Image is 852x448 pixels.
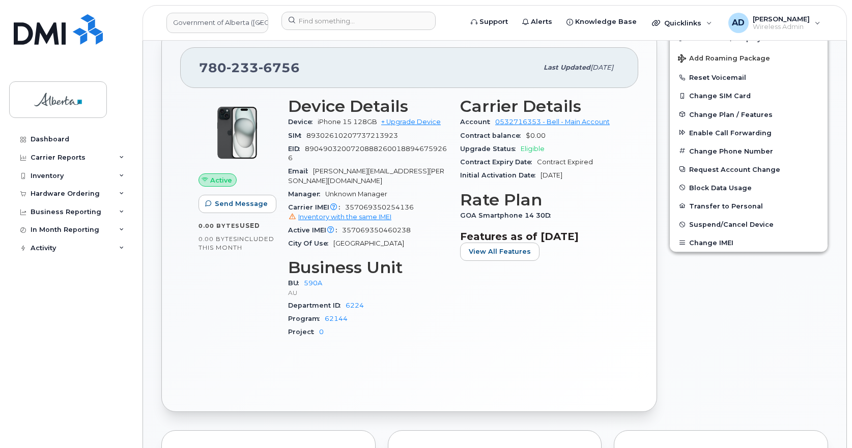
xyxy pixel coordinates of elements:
button: Request Account Change [670,160,828,178]
span: 0.00 Bytes [198,235,237,243]
button: Send Message [198,195,276,213]
span: Initial Activation Date [460,171,541,179]
span: Change Plan / Features [689,110,773,118]
span: GOA Smartphone 14 30D [460,212,556,219]
span: 6756 [259,60,300,75]
span: iPhone 15 128GB [318,118,377,126]
a: 6224 [346,302,364,309]
span: [DATE] [590,64,613,71]
span: [DATE] [541,171,562,179]
span: Email [288,167,313,175]
h3: Business Unit [288,258,448,277]
div: Arunajith Daylath [721,13,828,33]
a: 590A [304,279,322,287]
span: Contract Expiry Date [460,158,537,166]
span: Wireless Admin [753,23,810,31]
span: Eligible [521,145,545,153]
span: Inventory with the same IMEI [298,213,391,221]
span: Manager [288,190,325,198]
img: iPhone_15_Black.png [207,102,268,163]
span: AD [732,17,745,29]
a: Inventory with the same IMEI [288,213,391,221]
a: Alerts [515,12,559,32]
span: Enable Call Forwarding [689,129,772,136]
button: Change Plan / Features [670,105,828,124]
span: Upgrade Status [460,145,521,153]
span: Knowledge Base [575,17,637,27]
h3: Rate Plan [460,191,620,209]
a: Government of Alberta (GOA) [166,13,268,33]
span: Department ID [288,302,346,309]
span: Active IMEI [288,226,342,234]
span: 357069350460238 [342,226,411,234]
span: SIM [288,132,306,139]
span: Active [210,175,232,185]
span: [PERSON_NAME] [753,15,810,23]
button: Add Roaming Package [670,47,828,68]
span: Account [460,118,495,126]
button: View All Features [460,243,539,261]
span: Carrier IMEI [288,203,345,211]
a: Support [464,12,515,32]
button: Suspend/Cancel Device [670,215,828,233]
span: 357069350254136 [288,203,448,222]
button: Enable Call Forwarding [670,124,828,142]
span: Contract balance [460,132,526,139]
span: Support [479,17,508,27]
a: 0 [319,328,324,336]
span: Program [288,315,325,322]
span: BU [288,279,304,287]
span: 89302610207737213923 [306,132,398,139]
span: Device [288,118,318,126]
input: Find something... [281,12,436,30]
span: [GEOGRAPHIC_DATA] [333,240,404,247]
span: Project [288,328,319,336]
span: Last updated [544,64,590,71]
span: Alerts [531,17,552,27]
a: 62144 [325,315,348,322]
a: 0532716353 - Bell - Main Account [495,118,610,126]
span: used [240,222,260,229]
span: 0.00 Bytes [198,222,240,229]
span: 780 [199,60,300,75]
button: Change Phone Number [670,142,828,160]
button: Block Data Usage [670,178,828,197]
h3: Features as of [DATE] [460,230,620,243]
span: City Of Use [288,240,333,247]
span: 89049032007208882600188946759266 [288,145,447,162]
span: Unknown Manager [325,190,387,198]
span: Send Message [215,199,268,208]
span: Add Roaming Package [678,54,770,64]
button: Change IMEI [670,233,828,252]
span: [PERSON_NAME][EMAIL_ADDRESS][PERSON_NAME][DOMAIN_NAME] [288,167,444,184]
button: Reset Voicemail [670,68,828,86]
a: + Upgrade Device [381,118,441,126]
span: Suspend/Cancel Device [689,221,774,228]
h3: Device Details [288,97,448,115]
button: Transfer to Personal [670,197,828,215]
button: Change SIM Card [670,86,828,105]
a: Knowledge Base [559,12,644,32]
span: EID [288,145,305,153]
span: Contract Expired [537,158,593,166]
span: 233 [226,60,259,75]
span: $0.00 [526,132,546,139]
span: Quicklinks [664,19,701,27]
p: AU [288,288,448,297]
div: Quicklinks [645,13,719,33]
span: View All Features [469,247,531,256]
h3: Carrier Details [460,97,620,115]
